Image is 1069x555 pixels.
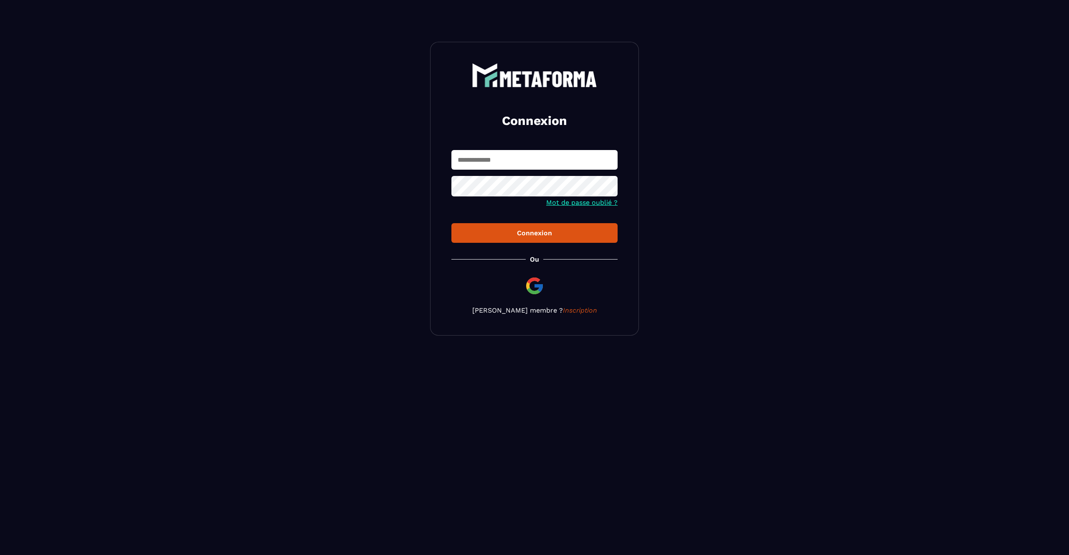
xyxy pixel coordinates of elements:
a: Inscription [563,306,597,314]
p: Ou [530,255,539,263]
button: Connexion [451,223,618,243]
img: google [524,276,545,296]
div: Connexion [458,229,611,237]
a: Mot de passe oublié ? [546,199,618,206]
p: [PERSON_NAME] membre ? [451,306,618,314]
h2: Connexion [461,112,608,129]
img: logo [472,63,597,87]
a: logo [451,63,618,87]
